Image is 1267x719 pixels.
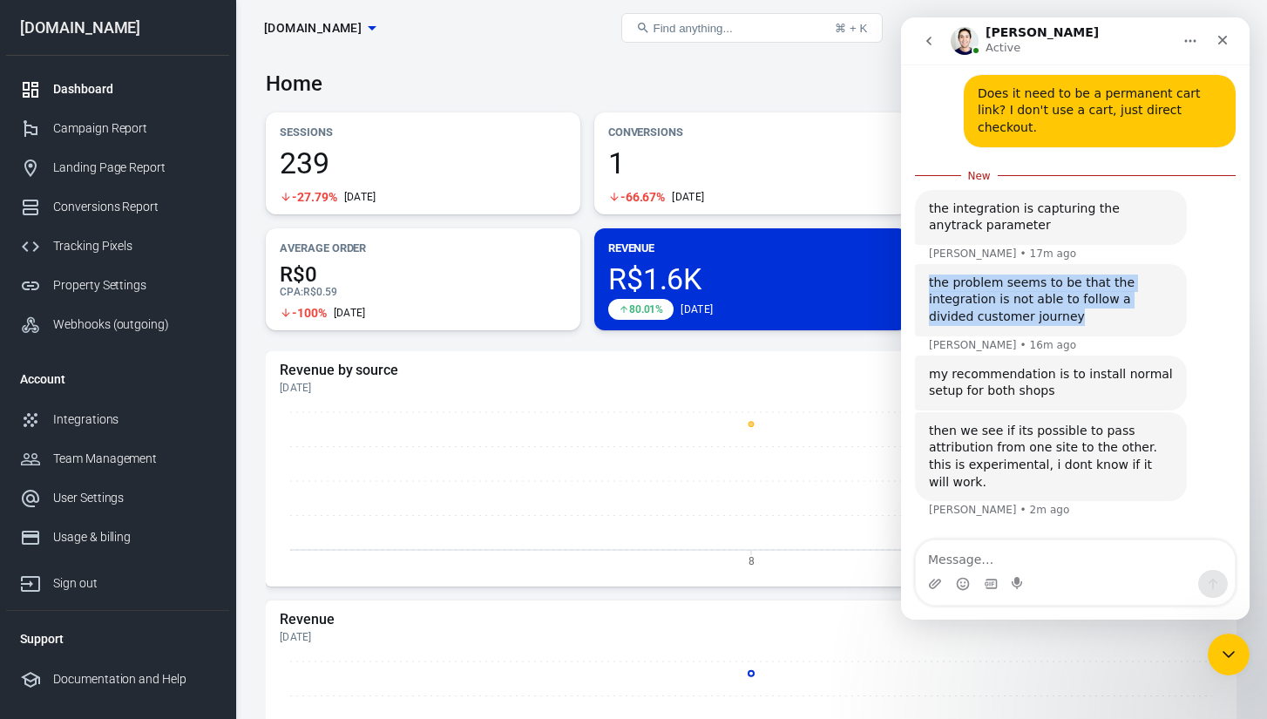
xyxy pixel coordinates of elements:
[6,478,229,518] a: User Settings
[654,22,733,35] span: Find anything...
[6,358,229,400] li: Account
[6,557,229,603] a: Sign out
[620,191,666,203] span: -66.67%
[280,264,566,285] span: R$0
[53,450,215,468] div: Team Management
[672,190,704,204] div: [DATE]
[835,22,867,35] div: ⌘ + K
[6,400,229,439] a: Integrations
[681,302,713,316] div: [DATE]
[303,286,337,298] span: R$0.59
[53,80,215,98] div: Dashboard
[6,109,229,148] a: Campaign Report
[6,187,229,227] a: Conversions Report
[6,148,229,187] a: Landing Page Report
[292,307,327,319] span: -100%
[1208,634,1250,675] iframe: Intercom live chat
[53,198,215,216] div: Conversions Report
[334,306,366,320] div: [DATE]
[53,489,215,507] div: User Settings
[280,611,1223,628] h5: Revenue
[608,264,895,294] span: R$1.6K
[901,17,1250,620] iframe: Intercom live chat
[280,630,1223,644] div: [DATE]
[344,190,376,204] div: [DATE]
[280,123,566,141] p: Sessions
[6,70,229,109] a: Dashboard
[53,315,215,334] div: Webhooks (outgoing)
[53,670,215,688] div: Documentation and Help
[53,410,215,429] div: Integrations
[53,528,215,546] div: Usage & billing
[608,239,895,257] p: Revenue
[280,148,566,178] span: 239
[264,17,362,39] span: zurahome.es
[6,518,229,557] a: Usage & billing
[608,148,895,178] span: 1
[292,191,337,203] span: -27.79%
[280,286,303,298] span: CPA :
[280,362,1223,379] h5: Revenue by source
[749,554,755,566] tspan: 8
[280,381,1223,395] div: [DATE]
[621,13,883,43] button: Find anything...⌘ + K
[6,20,229,36] div: [DOMAIN_NAME]
[280,239,566,257] p: Average Order
[629,304,664,315] span: 80.01%
[6,618,229,660] li: Support
[6,227,229,266] a: Tracking Pixels
[53,574,215,593] div: Sign out
[53,237,215,255] div: Tracking Pixels
[53,119,215,138] div: Campaign Report
[608,123,895,141] p: Conversions
[266,71,322,96] h3: Home
[6,439,229,478] a: Team Management
[53,159,215,177] div: Landing Page Report
[6,266,229,305] a: Property Settings
[6,305,229,344] a: Webhooks (outgoing)
[1211,7,1253,49] a: Sign out
[53,276,215,295] div: Property Settings
[257,12,383,44] button: [DOMAIN_NAME]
